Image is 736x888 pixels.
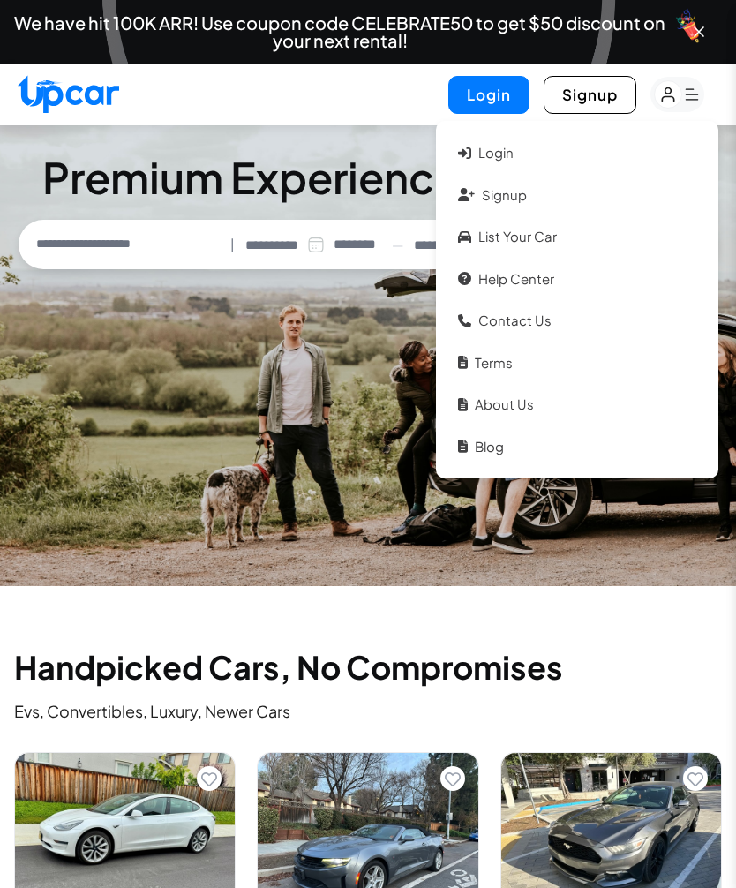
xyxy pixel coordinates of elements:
[448,76,529,114] button: Login
[449,134,705,172] a: Login
[14,650,722,685] h2: Handpicked Cars, No Compromises
[449,302,705,340] a: Contact Us
[19,156,717,199] h3: Premium Experience. Delivered.
[392,235,403,255] span: —
[544,76,636,114] button: Signup
[230,235,235,255] span: |
[449,428,705,466] a: Blog
[690,23,708,41] button: Close banner
[14,699,722,724] p: Evs, Convertibles, Luxury, Newer Cars
[14,14,665,49] span: We have hit 100K ARR! Use coupon code CELEBRATE50 to get $50 discount on your next rental!
[449,260,705,298] a: Help Center
[449,386,705,424] a: About Us
[18,75,119,113] img: Upcar Logo
[449,177,705,214] a: Signup
[683,766,708,791] button: Add to favorites
[449,218,705,256] a: List your car
[449,344,705,382] a: Terms
[440,766,465,791] button: Add to favorites
[197,766,222,791] button: Add to favorites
